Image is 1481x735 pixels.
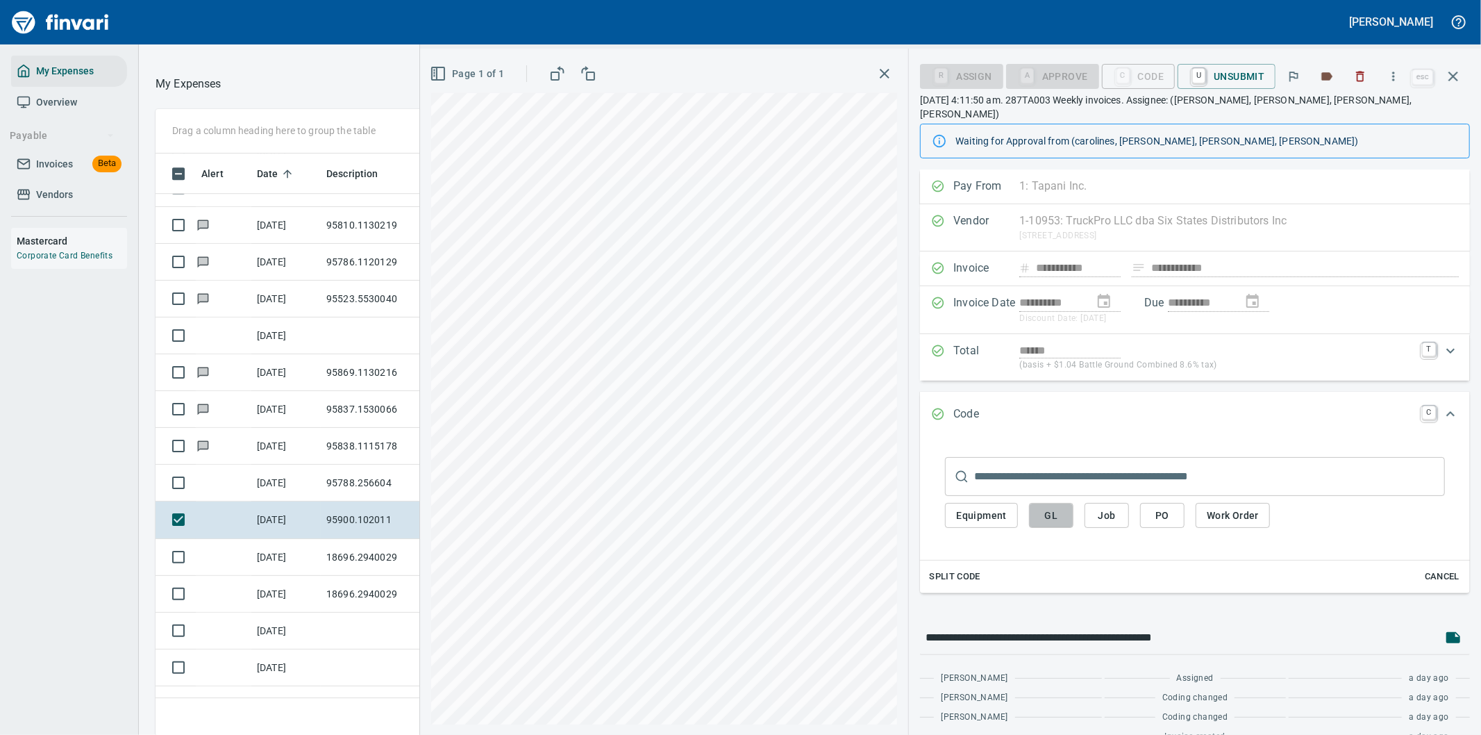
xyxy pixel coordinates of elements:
[920,334,1470,381] div: Expand
[201,165,242,182] span: Alert
[251,281,321,317] td: [DATE]
[1196,503,1270,529] button: Work Order
[1192,68,1205,83] a: U
[196,441,210,450] span: Has messages
[1409,672,1449,686] span: a day ago
[1409,60,1470,93] span: Close invoice
[1178,64,1275,89] button: UUnsubmit
[156,76,221,92] nav: breadcrumb
[1420,566,1464,588] button: Cancel
[201,165,224,182] span: Alert
[251,244,321,281] td: [DATE]
[1409,691,1449,705] span: a day ago
[1412,69,1433,85] a: esc
[427,61,510,87] button: Page 1 of 1
[1207,507,1259,525] span: Work Order
[8,6,112,39] img: Finvari
[92,156,122,172] span: Beta
[1162,711,1228,725] span: Coding changed
[1102,69,1175,81] div: Code
[321,244,446,281] td: 95786.1120129
[1151,507,1173,525] span: PO
[926,566,984,588] button: Split Code
[941,691,1007,705] span: [PERSON_NAME]
[1423,569,1461,585] span: Cancel
[251,428,321,465] td: [DATE]
[1345,61,1375,92] button: Discard
[196,367,210,377] span: Has messages
[1278,61,1309,92] button: Flag
[257,165,278,182] span: Date
[251,465,321,502] td: [DATE]
[156,76,221,92] p: My Expenses
[955,129,1458,154] div: Waiting for Approval from (carolines, [PERSON_NAME], [PERSON_NAME], [PERSON_NAME])
[1096,507,1118,525] span: Job
[251,317,321,354] td: [DATE]
[36,156,73,173] span: Invoices
[1346,11,1437,33] button: [PERSON_NAME]
[251,539,321,576] td: [DATE]
[321,281,446,317] td: 95523.5530040
[10,127,115,144] span: Payable
[1422,406,1436,420] a: C
[941,672,1007,686] span: [PERSON_NAME]
[1140,503,1185,529] button: PO
[17,251,112,261] a: Corporate Card Benefits
[196,404,210,413] span: Has messages
[920,438,1470,593] div: Expand
[11,179,127,210] a: Vendors
[11,149,127,180] a: InvoicesBeta
[321,539,446,576] td: 18696.2940029
[251,613,321,650] td: [DATE]
[196,220,210,229] span: Has messages
[433,65,504,83] span: Page 1 of 1
[11,87,127,118] a: Overview
[326,165,396,182] span: Description
[1019,358,1414,372] p: (basis + $1.04 Battle Ground Combined 8.6% tax)
[321,207,446,244] td: 95810.1130219
[1085,503,1129,529] button: Job
[1312,61,1342,92] button: Labels
[1029,503,1073,529] button: GL
[196,257,210,266] span: Has messages
[251,650,321,686] td: [DATE]
[251,354,321,391] td: [DATE]
[953,342,1019,372] p: Total
[251,686,321,723] td: [DATE]
[251,502,321,538] td: [DATE]
[326,165,378,182] span: Description
[321,354,446,391] td: 95869.1130216
[321,465,446,502] td: 95788.256604
[257,165,296,182] span: Date
[1189,65,1264,88] span: Unsubmit
[36,63,94,80] span: My Expenses
[1409,711,1449,725] span: a day ago
[1437,621,1470,654] span: This records your message into the invoice and notifies anyone mentioned
[920,93,1470,121] p: [DATE] 4:11:50 am. 287TA003 Weekly invoices. Assignee: ([PERSON_NAME], [PERSON_NAME], [PERSON_NAM...
[251,391,321,428] td: [DATE]
[1422,342,1436,356] a: T
[1378,61,1409,92] button: More
[36,186,73,204] span: Vendors
[251,576,321,613] td: [DATE]
[1006,69,1099,81] div: Coding Required
[251,207,321,244] td: [DATE]
[321,576,446,613] td: 18696.2940029
[941,711,1007,725] span: [PERSON_NAME]
[321,428,446,465] td: 95838.1115178
[945,503,1018,529] button: Equipment
[321,502,446,538] td: 95900.102011
[4,123,120,149] button: Payable
[929,569,980,585] span: Split Code
[953,406,1019,424] p: Code
[920,392,1470,438] div: Expand
[321,391,446,428] td: 95837.1530066
[17,233,127,249] h6: Mastercard
[1162,691,1228,705] span: Coding changed
[172,124,376,138] p: Drag a column heading here to group the table
[36,94,77,111] span: Overview
[1350,15,1433,29] h5: [PERSON_NAME]
[196,294,210,303] span: Has messages
[1177,672,1214,686] span: Assigned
